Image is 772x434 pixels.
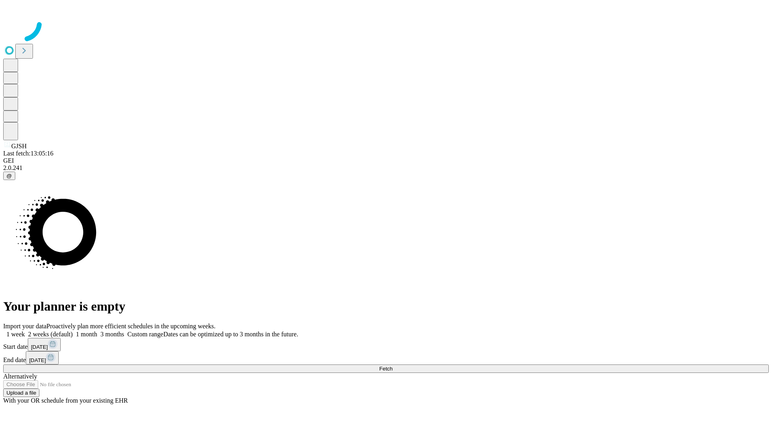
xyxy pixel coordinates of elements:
[3,299,769,314] h1: Your planner is empty
[127,331,163,338] span: Custom range
[101,331,124,338] span: 3 months
[11,143,27,149] span: GJSH
[6,331,25,338] span: 1 week
[3,373,37,380] span: Alternatively
[6,173,12,179] span: @
[26,351,59,364] button: [DATE]
[31,344,48,350] span: [DATE]
[3,164,769,172] div: 2.0.241
[47,323,216,330] span: Proactively plan more efficient schedules in the upcoming weeks.
[76,331,97,338] span: 1 month
[3,351,769,364] div: End date
[3,150,53,157] span: Last fetch: 13:05:16
[3,172,15,180] button: @
[379,366,392,372] span: Fetch
[28,338,61,351] button: [DATE]
[3,397,128,404] span: With your OR schedule from your existing EHR
[3,364,769,373] button: Fetch
[29,357,46,363] span: [DATE]
[3,389,39,397] button: Upload a file
[3,157,769,164] div: GEI
[163,331,298,338] span: Dates can be optimized up to 3 months in the future.
[28,331,73,338] span: 2 weeks (default)
[3,323,47,330] span: Import your data
[3,338,769,351] div: Start date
